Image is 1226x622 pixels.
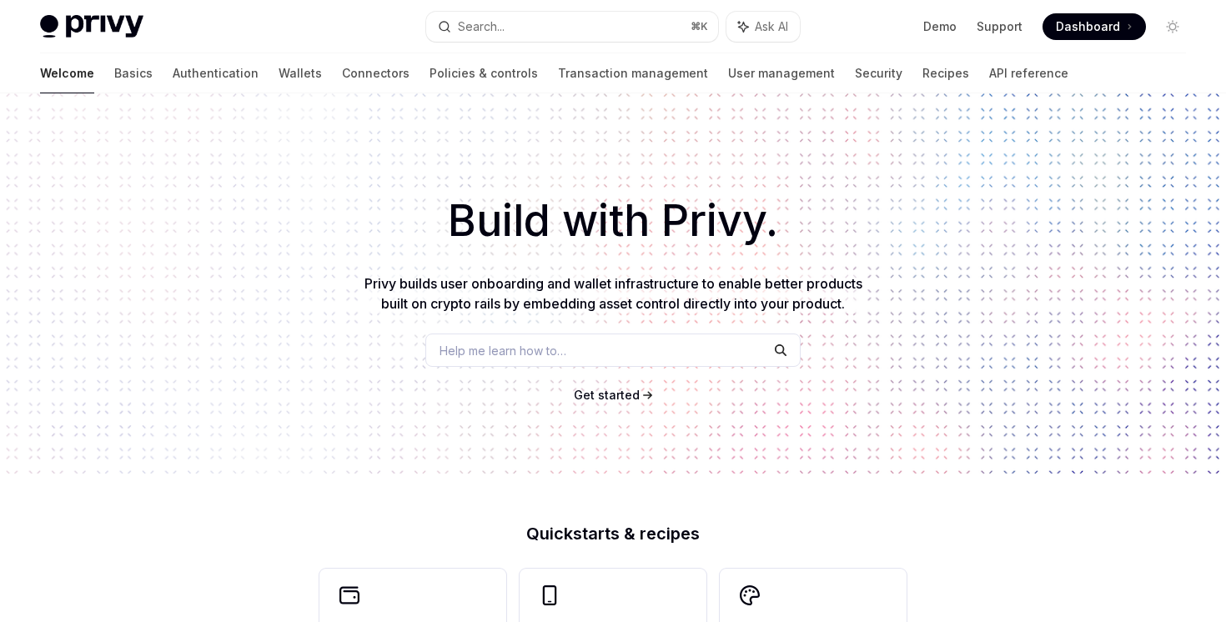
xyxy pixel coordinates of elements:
a: Authentication [173,53,259,93]
a: Dashboard [1043,13,1146,40]
button: Toggle dark mode [1159,13,1186,40]
a: Security [855,53,902,93]
a: Support [977,18,1023,35]
span: Dashboard [1056,18,1120,35]
a: Welcome [40,53,94,93]
img: light logo [40,15,143,38]
button: Search...⌘K [426,12,717,42]
a: Basics [114,53,153,93]
a: Demo [923,18,957,35]
h2: Quickstarts & recipes [319,525,907,542]
a: API reference [989,53,1068,93]
span: Help me learn how to… [440,342,566,359]
a: Wallets [279,53,322,93]
a: Transaction management [558,53,708,93]
a: User management [728,53,835,93]
div: Search... [458,17,505,37]
span: ⌘ K [691,20,708,33]
h1: Build with Privy. [27,188,1199,253]
a: Policies & controls [430,53,538,93]
a: Connectors [342,53,410,93]
span: Ask AI [755,18,788,35]
a: Get started [574,387,640,404]
a: Recipes [922,53,969,93]
button: Ask AI [726,12,800,42]
span: Privy builds user onboarding and wallet infrastructure to enable better products built on crypto ... [364,275,862,312]
span: Get started [574,388,640,402]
